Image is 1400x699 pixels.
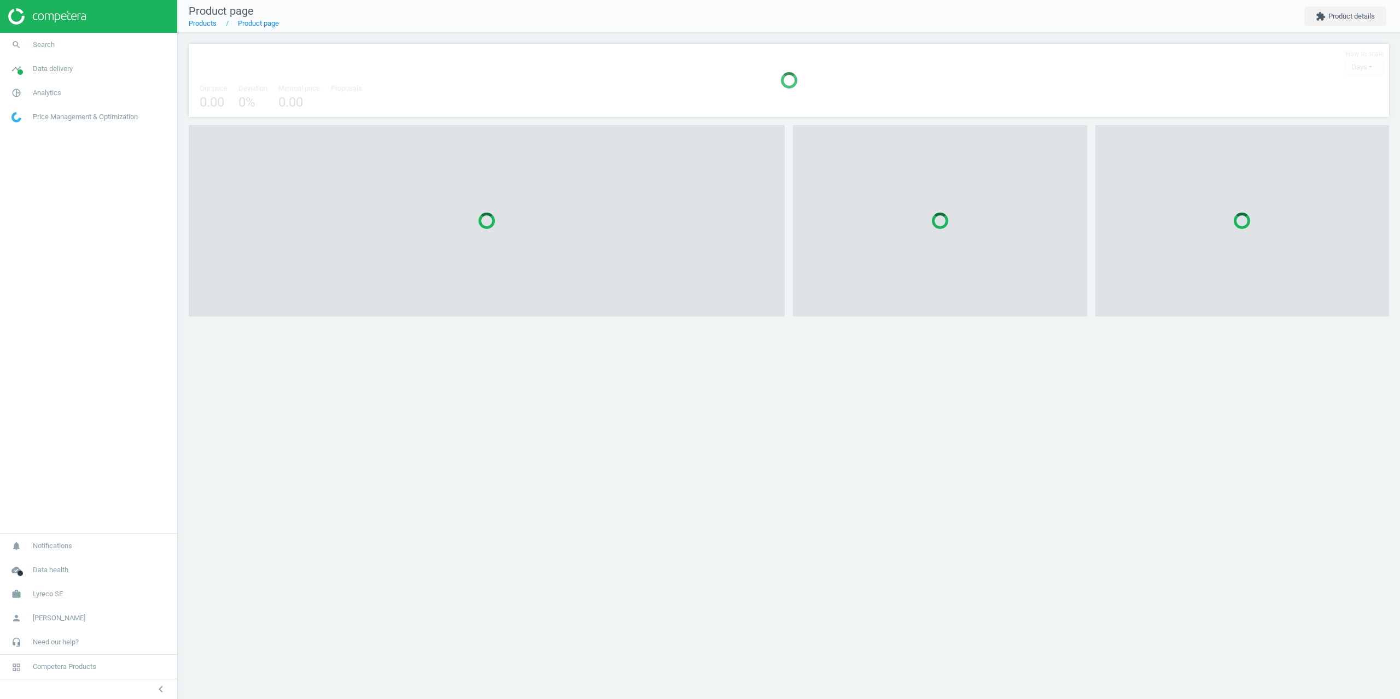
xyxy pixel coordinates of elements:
span: Analytics [33,88,61,98]
i: headset_mic [6,632,27,653]
span: Notifications [33,541,72,551]
i: extension [1316,11,1326,21]
span: Lyreco SE [33,589,63,599]
a: Products [189,19,217,27]
span: Need our help? [33,637,79,647]
i: chevron_left [154,683,167,696]
button: chevron_left [147,682,174,696]
i: work [6,584,27,604]
img: ajHJNr6hYgQAAAAASUVORK5CYII= [8,8,86,25]
i: notifications [6,536,27,556]
i: timeline [6,58,27,79]
span: Search [33,40,55,50]
span: [PERSON_NAME] [33,613,85,623]
button: extensionProduct details [1304,7,1386,26]
i: pie_chart_outlined [6,83,27,103]
img: wGWNvw8QSZomAAAAABJRU5ErkJggg== [11,112,21,122]
a: Product page [238,19,279,27]
span: Product page [189,4,254,17]
span: Data health [33,565,68,575]
span: Price Management & Optimization [33,112,138,122]
span: Data delivery [33,64,73,74]
span: Competera Products [33,662,96,672]
i: person [6,608,27,628]
i: cloud_done [6,560,27,580]
i: search [6,34,27,55]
